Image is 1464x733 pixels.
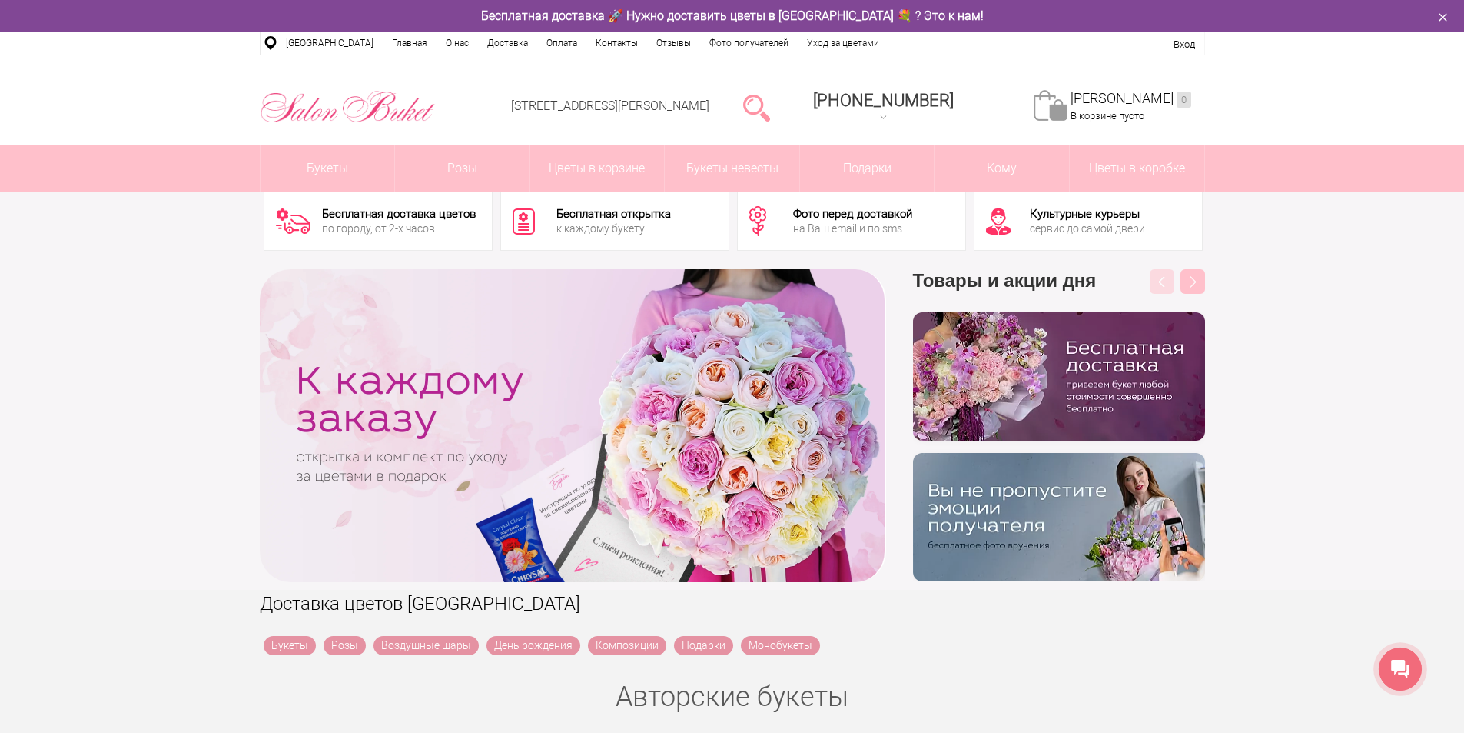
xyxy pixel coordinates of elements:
[935,145,1069,192] span: Кому
[1180,269,1205,294] button: Next
[478,32,537,55] a: Доставка
[700,32,798,55] a: Фото получателей
[741,636,820,655] a: Монобукеты
[486,636,580,655] a: День рождения
[647,32,700,55] a: Отзывы
[248,8,1217,24] div: Бесплатная доставка 🚀 Нужно доставить цветы в [GEOGRAPHIC_DATA] 💐 ? Это к нам!
[383,32,437,55] a: Главная
[1071,90,1191,108] a: [PERSON_NAME]
[261,145,395,192] a: Букеты
[913,312,1205,441] img: hpaj04joss48rwypv6hbykmvk1dj7zyr.png.webp
[913,453,1205,581] img: v9wy31nijnvkfycrkduev4dhgt9psb7e.png.webp
[800,145,935,192] a: Подарки
[373,636,479,655] a: Воздушные шары
[616,681,848,713] a: Авторские букеты
[665,145,799,192] a: Букеты невесты
[1177,92,1191,108] ins: 0
[511,98,709,113] a: [STREET_ADDRESS][PERSON_NAME]
[260,590,1205,618] h1: Доставка цветов [GEOGRAPHIC_DATA]
[913,269,1205,312] h3: Товары и акции дня
[1174,38,1195,50] a: Вход
[556,208,671,220] div: Бесплатная открытка
[324,636,366,655] a: Розы
[813,91,954,110] div: [PHONE_NUMBER]
[556,223,671,234] div: к каждому букету
[1030,208,1145,220] div: Культурные курьеры
[530,145,665,192] a: Цветы в корзине
[437,32,478,55] a: О нас
[798,32,888,55] a: Уход за цветами
[395,145,529,192] a: Розы
[674,636,733,655] a: Подарки
[1030,223,1145,234] div: сервис до самой двери
[277,32,383,55] a: [GEOGRAPHIC_DATA]
[264,636,316,655] a: Букеты
[322,223,476,234] div: по городу, от 2-х часов
[793,223,912,234] div: на Ваш email и по sms
[586,32,647,55] a: Контакты
[1071,110,1144,122] span: В корзине пусто
[260,87,436,127] img: Цветы Нижний Новгород
[322,208,476,220] div: Бесплатная доставка цветов
[537,32,586,55] a: Оплата
[588,636,666,655] a: Композиции
[1070,145,1204,192] a: Цветы в коробке
[804,85,963,129] a: [PHONE_NUMBER]
[793,208,912,220] div: Фото перед доставкой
